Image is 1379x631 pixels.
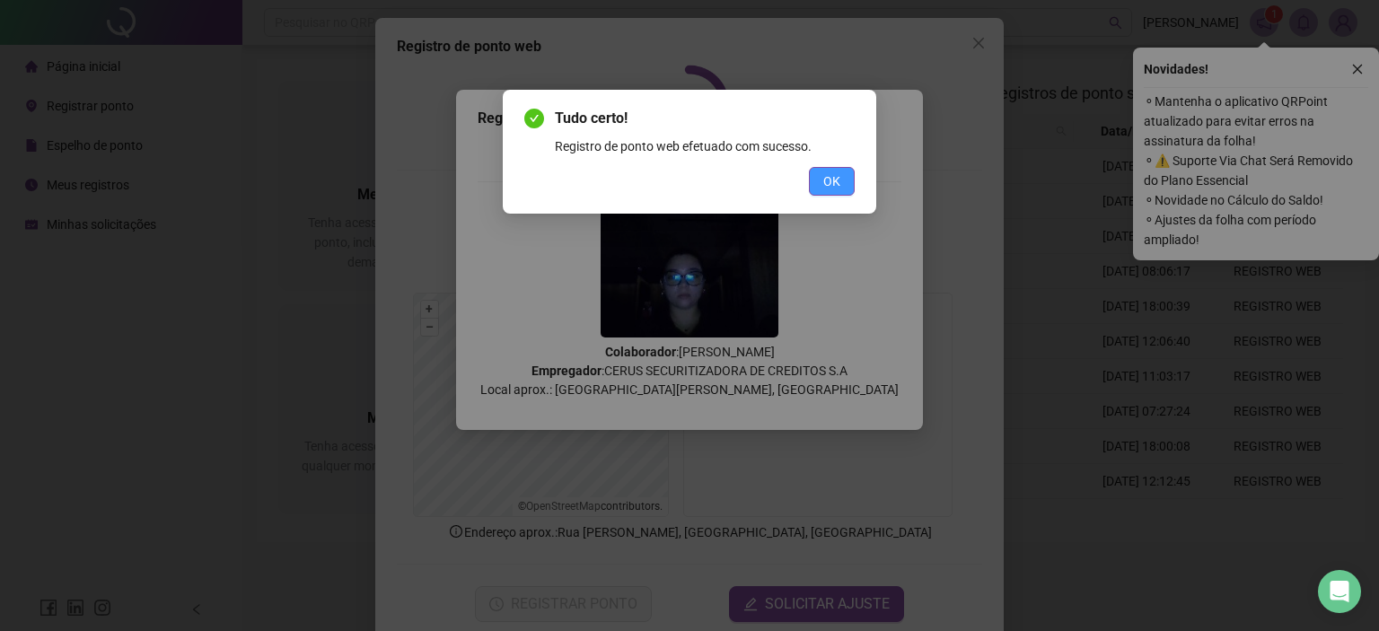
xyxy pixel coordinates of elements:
[555,108,855,129] span: Tudo certo!
[809,167,855,196] button: OK
[524,109,544,128] span: check-circle
[823,171,840,191] span: OK
[1318,570,1361,613] div: Open Intercom Messenger
[555,136,855,156] div: Registro de ponto web efetuado com sucesso.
